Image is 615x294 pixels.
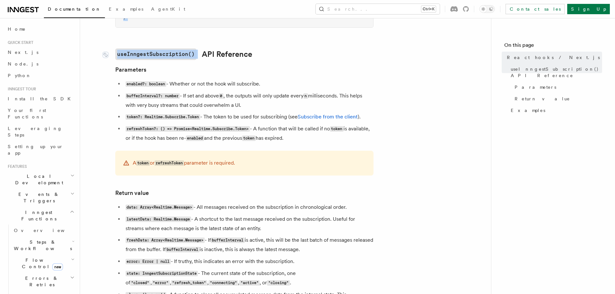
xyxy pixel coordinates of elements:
[5,58,76,70] a: Node.js
[5,170,76,188] button: Local Development
[155,160,184,166] code: refreshToken
[124,124,374,143] li: - A function that will be called if no is available, or if the hook has been re- and the previous...
[126,259,171,264] code: error: Error | null
[5,173,70,186] span: Local Development
[506,4,565,14] a: Contact sales
[8,96,75,101] span: Install the SDK
[126,205,193,210] code: data: Array<Realtime.Message>
[512,93,602,105] a: Return value
[209,280,238,286] code: "connecting"
[5,207,76,225] button: Inngest Functions
[115,48,197,60] code: useInngestSubscription()
[515,96,570,102] span: Return value
[5,46,76,58] a: Next.js
[115,65,146,74] a: Parameters
[504,52,602,63] a: React hooks / Next.js
[124,215,374,233] li: - A shortcut to the last message received on the subscription. Useful for streams where each mess...
[115,48,252,60] a: useInngestSubscription()API Reference
[124,257,374,266] li: - If truthy, this indicates an error with the subscription.
[11,236,76,254] button: Steps & Workflows
[48,6,101,12] span: Documentation
[5,188,76,207] button: Events & Triggers
[211,238,245,243] code: bufferInterval
[105,2,147,17] a: Examples
[242,136,256,141] code: token
[5,141,76,159] a: Setting up your app
[124,112,374,122] li: - The token to be used for subscribing (see ).
[5,86,36,92] span: Inngest tour
[303,93,308,99] code: n
[5,209,70,222] span: Inngest Functions
[186,136,204,141] code: enabled
[330,126,343,132] code: token
[5,123,76,141] a: Leveraging Steps
[298,114,358,120] a: Subscribe from the client
[11,225,76,236] a: Overview
[124,203,374,212] li: - All messages received on the subscription in chronological order.
[133,158,235,168] p: A or parameter is required.
[11,275,70,288] span: Errors & Retries
[126,93,180,99] code: bufferInterval?: number
[126,238,205,243] code: freshData: Array<Realtime.Message>
[11,254,76,272] button: Flow Controlnew
[507,54,600,61] span: React hooks / Next.js
[219,93,223,99] code: 0
[124,236,374,254] li: - If is active, this will be the last batch of messages released from the buffer. If is inactive,...
[479,5,495,13] button: Toggle dark mode
[130,280,150,286] code: "closed"
[44,2,105,18] a: Documentation
[124,91,374,110] li: - If set and above , the outputs will only update every milliseconds. This helps with very busy s...
[126,126,250,132] code: refreshToken?: () => Promise<Realtime.Subscribe.Token>
[109,6,143,12] span: Examples
[126,114,200,120] code: token?: Realtime.Subscribe.Token
[508,63,602,81] a: useInngestSubscription() API Reference
[11,272,76,290] button: Errors & Retries
[126,271,198,276] code: state: InngestSubscriptionState
[147,2,189,17] a: AgentKit
[511,66,602,79] span: useInngestSubscription() API Reference
[8,108,46,119] span: Your first Functions
[512,81,602,93] a: Parameters
[11,239,72,252] span: Steps & Workflows
[504,41,602,52] h4: On this page
[511,107,545,114] span: Examples
[5,105,76,123] a: Your first Functions
[316,4,440,14] button: Search...Ctrl+K
[126,217,191,222] code: latestData: Realtime.Message
[239,280,260,286] code: "active"
[124,269,374,288] li: - The current state of the subscription, one of , , , , , or .
[136,160,150,166] code: token
[8,50,38,55] span: Next.js
[151,6,185,12] span: AgentKit
[171,280,207,286] code: "refresh_token"
[5,40,33,45] span: Quick start
[5,70,76,81] a: Python
[152,280,170,286] code: "error"
[5,164,27,169] span: Features
[115,188,149,198] a: Return value
[8,144,63,156] span: Setting up your app
[515,84,556,90] span: Parameters
[567,4,610,14] a: Sign Up
[52,263,63,270] span: new
[8,26,26,32] span: Home
[421,6,436,12] kbd: Ctrl+K
[14,228,80,233] span: Overview
[5,191,70,204] span: Events & Triggers
[508,105,602,116] a: Examples
[8,126,62,137] span: Leveraging Steps
[126,81,166,87] code: enabled?: boolean
[267,280,290,286] code: "closing"
[11,257,71,270] span: Flow Control
[5,93,76,105] a: Install the SDK
[8,73,31,78] span: Python
[8,61,38,66] span: Node.js
[5,23,76,35] a: Home
[166,247,200,252] code: bufferInterval
[124,79,374,89] li: - Whether or not the hook will subscribe.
